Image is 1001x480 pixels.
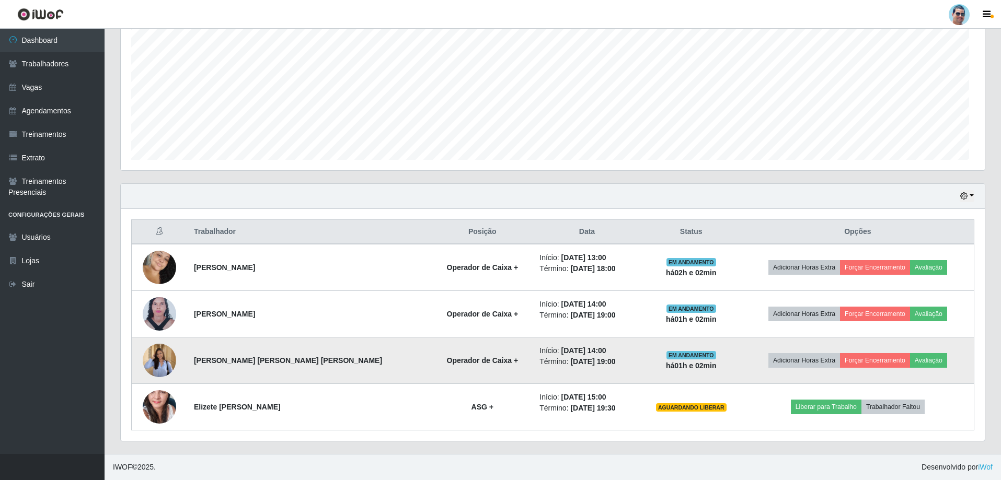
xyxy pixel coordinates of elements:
[539,345,634,356] li: Início:
[666,351,716,359] span: EM ANDAMENTO
[143,291,176,337] img: 1728382310331.jpeg
[143,242,176,293] img: 1750087788307.jpeg
[768,307,840,321] button: Adicionar Horas Extra
[539,356,634,367] li: Término:
[539,403,634,414] li: Término:
[539,252,634,263] li: Início:
[666,305,716,313] span: EM ANDAMENTO
[113,463,132,471] span: IWOF
[561,393,606,401] time: [DATE] 15:00
[194,310,255,318] strong: [PERSON_NAME]
[539,310,634,321] li: Término:
[539,392,634,403] li: Início:
[533,220,640,244] th: Data
[561,253,606,262] time: [DATE] 13:00
[17,8,64,21] img: CoreUI Logo
[641,220,742,244] th: Status
[861,400,925,414] button: Trabalhador Faltou
[194,356,382,365] strong: [PERSON_NAME] [PERSON_NAME] [PERSON_NAME]
[666,258,716,266] span: EM ANDAMENTO
[768,353,840,368] button: Adicionar Horas Extra
[447,356,519,365] strong: Operador de Caixa +
[194,263,255,272] strong: [PERSON_NAME]
[188,220,431,244] th: Trabalhador
[143,338,176,382] img: 1743623016300.jpeg
[978,463,993,471] a: iWof
[840,307,910,321] button: Forçar Encerramento
[539,263,634,274] li: Término:
[570,404,615,412] time: [DATE] 19:30
[143,371,176,442] img: 1703538078729.jpeg
[656,403,727,412] span: AGUARDANDO LIBERAR
[910,307,947,321] button: Avaliação
[791,400,861,414] button: Liberar para Trabalho
[840,260,910,275] button: Forçar Encerramento
[922,462,993,473] span: Desenvolvido por
[840,353,910,368] button: Forçar Encerramento
[447,263,519,272] strong: Operador de Caixa +
[113,462,156,473] span: © 2025 .
[666,361,717,370] strong: há 01 h e 02 min
[742,220,974,244] th: Opções
[768,260,840,275] button: Adicionar Horas Extra
[666,268,717,277] strong: há 02 h e 02 min
[561,346,606,355] time: [DATE] 14:00
[570,264,615,273] time: [DATE] 18:00
[570,357,615,366] time: [DATE] 19:00
[539,299,634,310] li: Início:
[666,315,717,323] strong: há 01 h e 02 min
[910,260,947,275] button: Avaliação
[431,220,533,244] th: Posição
[194,403,281,411] strong: Elizete [PERSON_NAME]
[561,300,606,308] time: [DATE] 14:00
[570,311,615,319] time: [DATE] 19:00
[447,310,519,318] strong: Operador de Caixa +
[471,403,493,411] strong: ASG +
[910,353,947,368] button: Avaliação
